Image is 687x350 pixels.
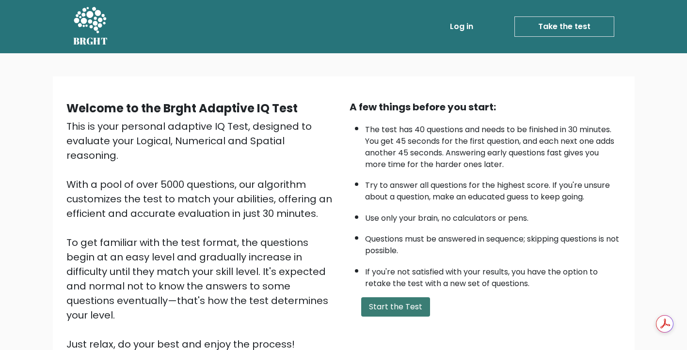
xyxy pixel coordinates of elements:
b: Welcome to the Brght Adaptive IQ Test [66,100,298,116]
li: The test has 40 questions and needs to be finished in 30 minutes. You get 45 seconds for the firs... [365,119,621,170]
a: Take the test [514,16,614,37]
h5: BRGHT [73,35,108,47]
a: BRGHT [73,4,108,49]
li: Use only your brain, no calculators or pens. [365,208,621,224]
li: Try to answer all questions for the highest score. If you're unsure about a question, make an edu... [365,175,621,203]
li: If you're not satisfied with your results, you have the option to retake the test with a new set ... [365,261,621,289]
a: Log in [446,17,477,36]
button: Start the Test [361,297,430,317]
div: A few things before you start: [350,100,621,114]
li: Questions must be answered in sequence; skipping questions is not possible. [365,228,621,257]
